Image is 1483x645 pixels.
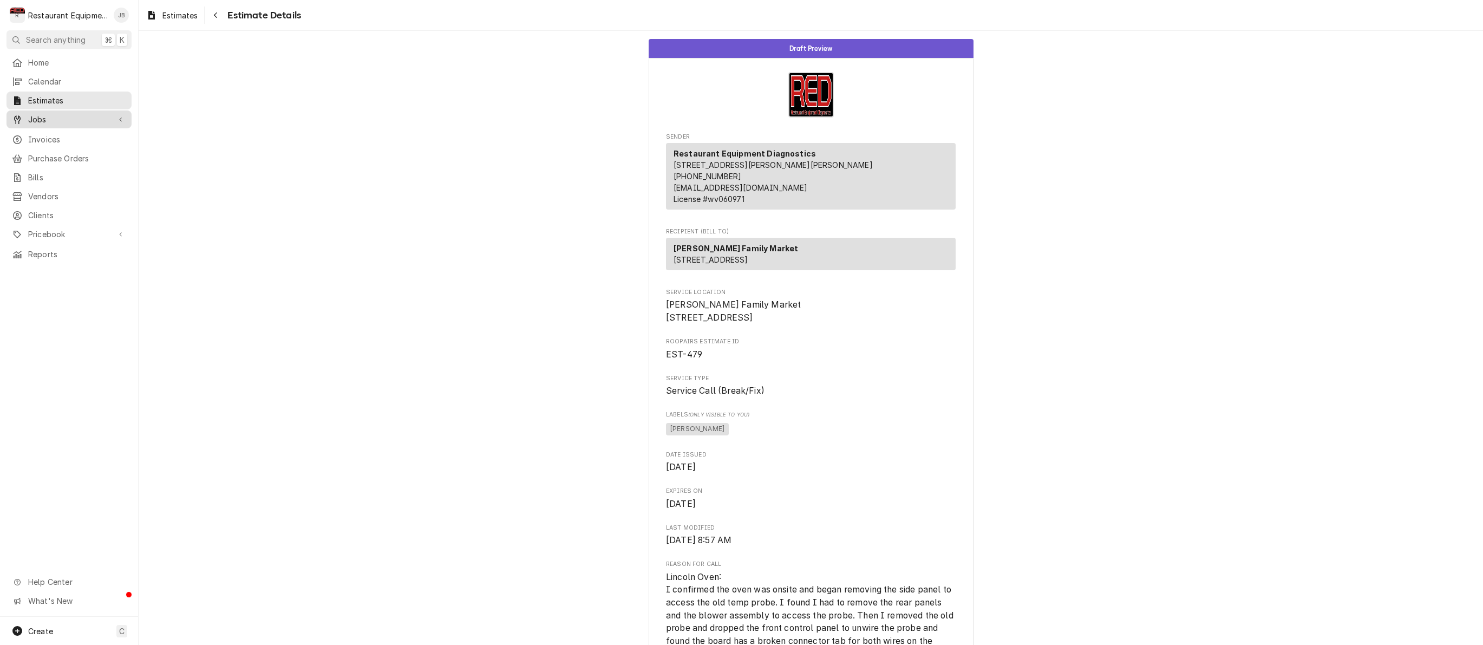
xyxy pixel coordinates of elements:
[666,337,956,361] div: Roopairs Estimate ID
[666,374,956,398] div: Service Type
[666,385,956,398] span: Service Type
[28,229,110,240] span: Pricebook
[28,595,125,607] span: What's New
[6,73,132,90] a: Calendar
[119,626,125,637] span: C
[674,172,741,181] a: [PHONE_NUMBER]
[6,131,132,148] a: Invoices
[120,34,125,45] span: K
[666,349,702,360] span: EST-479
[674,244,798,253] strong: [PERSON_NAME] Family Market
[28,627,53,636] span: Create
[6,187,132,205] a: Vendors
[224,8,301,23] span: Estimate Details
[666,337,956,346] span: Roopairs Estimate ID
[666,499,696,509] span: [DATE]
[207,6,224,24] button: Navigate back
[666,461,956,474] span: Date Issued
[104,34,112,45] span: ⌘
[666,238,956,270] div: Recipient (Bill To)
[114,8,129,23] div: JB
[666,238,956,275] div: Recipient (Bill To)
[6,149,132,167] a: Purchase Orders
[6,110,132,128] a: Go to Jobs
[666,524,956,532] span: Last Modified
[666,524,956,547] div: Last Modified
[10,8,25,23] div: R
[6,168,132,186] a: Bills
[666,288,956,324] div: Service Location
[28,114,110,125] span: Jobs
[28,191,126,202] span: Vendors
[666,386,765,396] span: Service Call (Break/Fix)
[28,172,126,183] span: Bills
[666,411,956,437] div: [object Object]
[666,451,956,474] div: Date Issued
[6,245,132,263] a: Reports
[28,57,126,68] span: Home
[666,288,956,297] span: Service Location
[674,149,816,158] strong: Restaurant Equipment Diagnostics
[666,227,956,275] div: Estimate Recipient
[28,153,126,164] span: Purchase Orders
[666,451,956,459] span: Date Issued
[666,133,956,141] span: Sender
[26,34,86,45] span: Search anything
[28,249,126,260] span: Reports
[28,210,126,221] span: Clients
[666,534,956,547] span: Last Modified
[674,183,807,192] a: [EMAIL_ADDRESS][DOMAIN_NAME]
[666,143,956,214] div: Sender
[788,72,834,118] img: Logo
[674,160,873,170] span: [STREET_ADDRESS][PERSON_NAME][PERSON_NAME]
[666,560,956,569] span: Reason for Call
[10,8,25,23] div: Restaurant Equipment Diagnostics's Avatar
[28,576,125,588] span: Help Center
[666,348,956,361] span: Roopairs Estimate ID
[28,134,126,145] span: Invoices
[666,411,956,419] span: Labels
[6,206,132,224] a: Clients
[666,462,696,472] span: [DATE]
[28,95,126,106] span: Estimates
[6,54,132,71] a: Home
[114,8,129,23] div: Jaired Brunty's Avatar
[666,535,731,545] span: [DATE] 8:57 AM
[6,592,132,610] a: Go to What's New
[162,10,198,21] span: Estimates
[649,39,974,58] div: Status
[666,421,956,438] span: [object Object]
[142,6,202,24] a: Estimates
[789,45,832,52] span: Draft Preview
[666,299,801,323] span: [PERSON_NAME] Family Market [STREET_ADDRESS]
[666,498,956,511] span: Expires On
[674,255,748,264] span: [STREET_ADDRESS]
[6,30,132,49] button: Search anything⌘K
[666,487,956,510] div: Expires On
[666,487,956,496] span: Expires On
[666,298,956,324] span: Service Location
[28,76,126,87] span: Calendar
[6,573,132,591] a: Go to Help Center
[688,412,749,418] span: (Only Visible to You)
[666,227,956,236] span: Recipient (Bill To)
[28,10,108,21] div: Restaurant Equipment Diagnostics
[666,423,729,436] span: [PERSON_NAME]
[666,374,956,383] span: Service Type
[6,225,132,243] a: Go to Pricebook
[666,143,956,210] div: Sender
[674,194,744,204] span: License # wv060971
[6,92,132,109] a: Estimates
[666,133,956,214] div: Estimate Sender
